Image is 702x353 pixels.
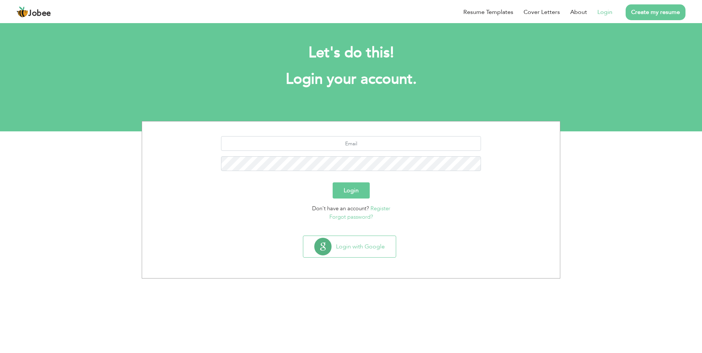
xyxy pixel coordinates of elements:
h1: Login your account. [153,70,549,89]
span: Don't have an account? [312,205,369,212]
a: Forgot password? [329,213,373,221]
button: Login with Google [303,236,396,257]
a: Create my resume [626,4,685,20]
span: Jobee [28,10,51,18]
a: Cover Letters [524,8,560,17]
a: Register [370,205,390,212]
a: Resume Templates [463,8,513,17]
button: Login [333,182,370,199]
img: jobee.io [17,6,28,18]
a: Jobee [17,6,51,18]
h2: Let's do this! [153,43,549,62]
input: Email [221,136,481,151]
a: About [570,8,587,17]
a: Login [597,8,612,17]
